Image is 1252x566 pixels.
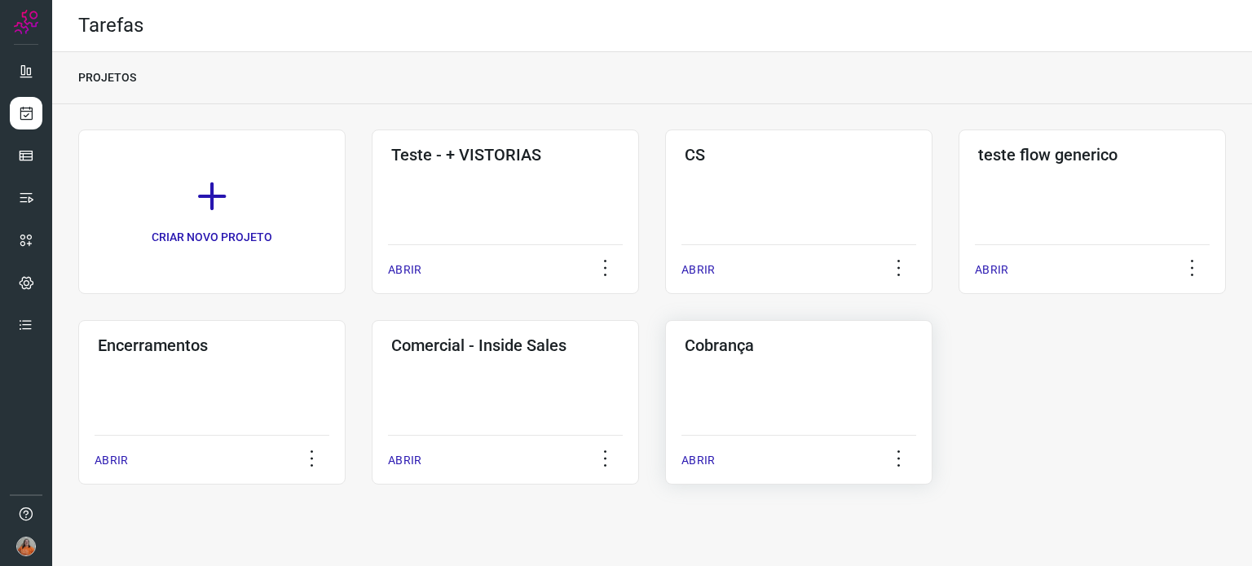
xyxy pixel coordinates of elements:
p: PROJETOS [78,69,136,86]
p: CRIAR NOVO PROJETO [152,229,272,246]
h3: Cobrança [685,336,913,355]
p: ABRIR [681,452,715,469]
h3: CS [685,145,913,165]
img: Logo [14,10,38,34]
img: 5d4ffe1cbc43c20690ba8eb32b15dea6.jpg [16,537,36,556]
p: ABRIR [95,452,128,469]
p: ABRIR [975,261,1008,279]
h3: Encerramentos [98,336,326,355]
p: ABRIR [388,261,421,279]
p: ABRIR [681,261,715,279]
h2: Tarefas [78,14,143,37]
h3: Teste - + VISTORIAS [391,145,619,165]
h3: Comercial - Inside Sales [391,336,619,355]
h3: teste flow generico [978,145,1206,165]
p: ABRIR [388,452,421,469]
